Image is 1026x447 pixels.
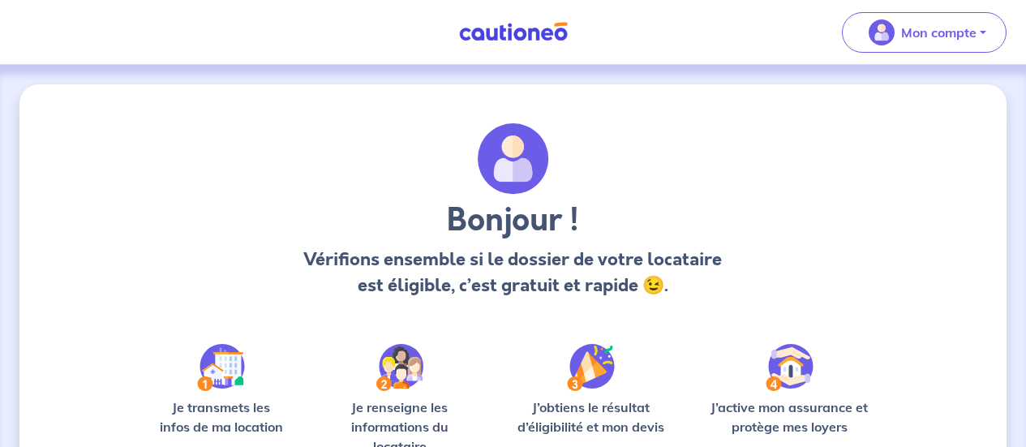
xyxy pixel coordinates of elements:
img: Cautioneo [453,22,574,42]
img: /static/f3e743aab9439237c3e2196e4328bba9/Step-3.svg [567,344,615,391]
h3: Bonjour ! [301,201,725,240]
p: J’obtiens le résultat d’éligibilité et mon devis [506,398,676,436]
p: Mon compte [901,23,977,42]
img: /static/c0a346edaed446bb123850d2d04ad552/Step-2.svg [376,344,423,391]
button: illu_account_valid_menu.svgMon compte [842,12,1007,53]
img: illu_account_valid_menu.svg [869,19,895,45]
p: Vérifions ensemble si le dossier de votre locataire est éligible, c’est gratuit et rapide 😉. [301,247,725,299]
p: J’active mon assurance et protège mes loyers [702,398,877,436]
img: /static/bfff1cf634d835d9112899e6a3df1a5d/Step-4.svg [766,344,814,391]
img: archivate [478,123,549,195]
p: Je transmets les infos de ma location [149,398,293,436]
img: /static/90a569abe86eec82015bcaae536bd8e6/Step-1.svg [197,344,245,391]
